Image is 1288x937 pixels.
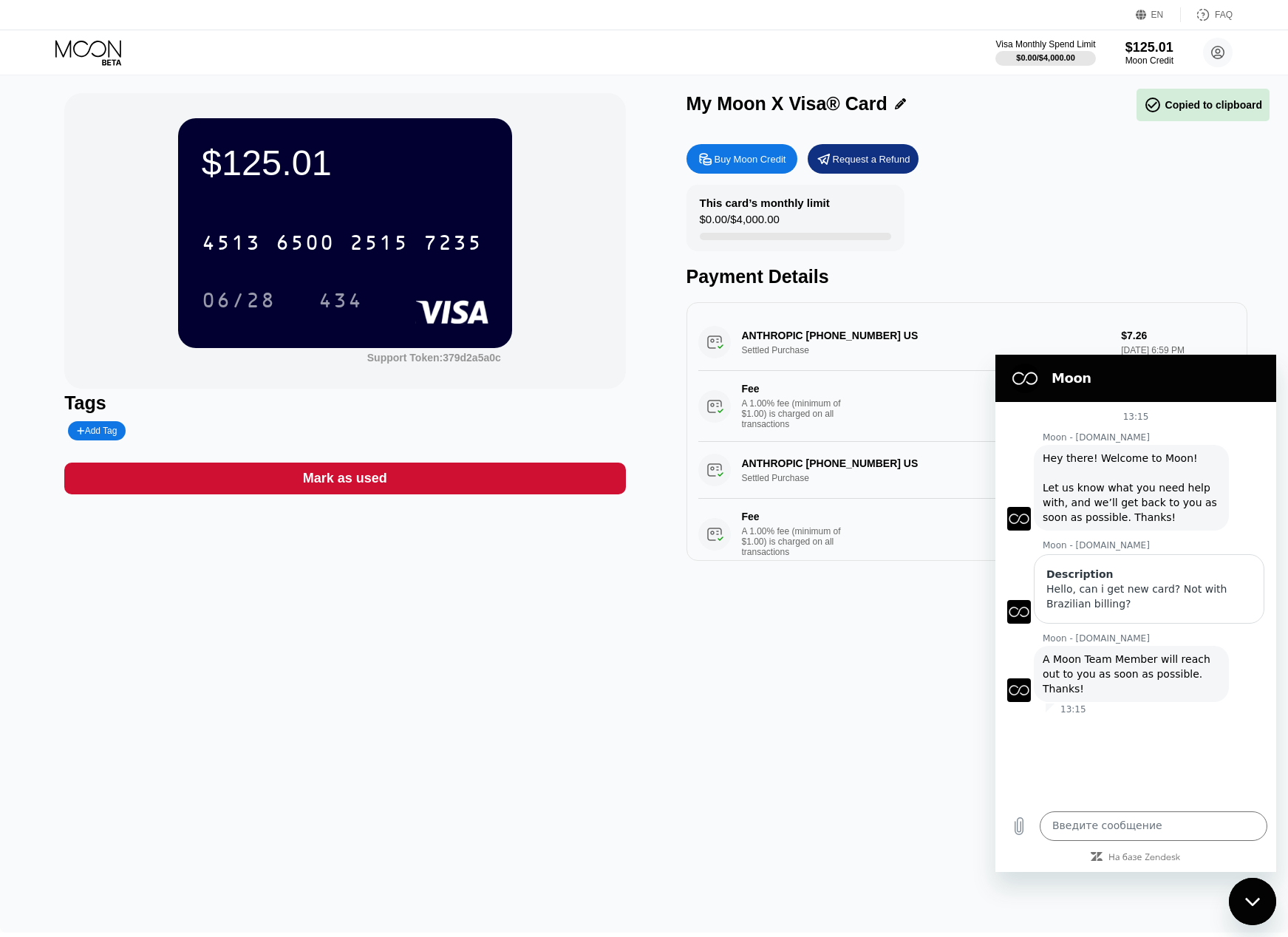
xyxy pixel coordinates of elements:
[715,153,786,166] div: Buy Moon Credit
[350,233,409,256] div: 2515
[1144,96,1262,114] div: Copied to clipboard
[1151,10,1164,20] div: EN
[995,39,1095,66] div: Visa Monthly Spend Limit$0.00/$4,000.00
[367,352,501,364] div: Support Token:379d2a5a0c
[686,93,887,115] div: My Moon X Visa® Card
[307,282,374,318] div: 434
[742,383,845,395] div: Fee
[1125,40,1173,66] div: $125.01Moon Credit
[64,463,625,494] div: Mark as used
[833,153,910,166] div: Request a Refund
[1125,40,1173,55] div: $125.01
[191,282,287,318] div: 06/28
[686,144,797,174] div: Buy Moon Credit
[1215,10,1233,20] div: FAQ
[1016,53,1075,62] div: $0.00 / $4,000.00
[64,392,625,414] div: Tags
[742,526,853,557] div: A 1.00% fee (minimum of $1.00) is charged on all transactions
[367,352,501,364] div: Support Token: 379d2a5a0c
[742,398,853,429] div: A 1.00% fee (minimum of $1.00) is charged on all transactions
[1144,96,1162,114] span: 
[1181,7,1233,22] div: FAQ
[423,233,483,256] div: 7235
[686,266,1247,287] div: Payment Details
[303,470,387,487] div: Mark as used
[698,371,1236,442] div: FeeA 1.00% fee (minimum of $1.00) is charged on all transactions$1.00[DATE] 6:59 PM
[808,144,919,174] div: Request a Refund
[68,421,126,440] div: Add Tag
[700,213,780,233] div: $0.00 / $4,000.00
[700,197,830,209] div: This card’s monthly limit
[202,290,276,314] div: 06/28
[318,290,363,314] div: 434
[1229,878,1276,925] iframe: Кнопка, открывающая окно обмена сообщениями; идет разговор
[202,142,488,183] div: $125.01
[995,355,1276,872] iframe: Окно обмена сообщениями
[1136,7,1181,22] div: EN
[1125,55,1173,66] div: Moon Credit
[698,499,1236,570] div: FeeA 1.00% fee (minimum of $1.00) is charged on all transactions$1.00[DATE] 6:07 PM
[202,233,261,256] div: 4513
[276,233,335,256] div: 6500
[742,511,845,522] div: Fee
[77,426,117,436] div: Add Tag
[193,224,491,261] div: 4513650025157235
[995,39,1095,50] div: Visa Monthly Spend Limit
